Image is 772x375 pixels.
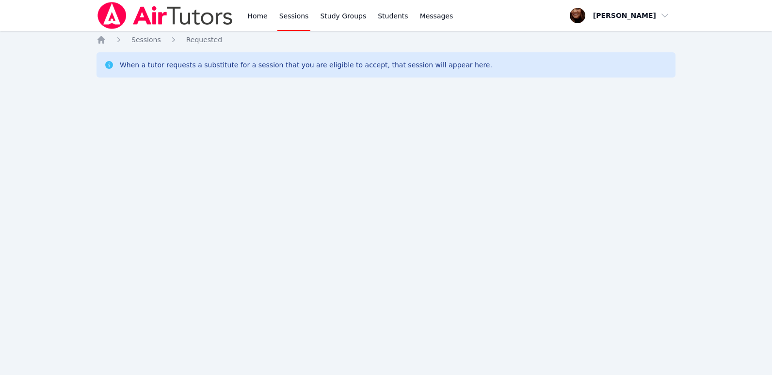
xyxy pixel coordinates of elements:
[96,2,234,29] img: Air Tutors
[131,36,161,44] span: Sessions
[186,36,222,44] span: Requested
[420,11,453,21] span: Messages
[96,35,675,45] nav: Breadcrumb
[131,35,161,45] a: Sessions
[186,35,222,45] a: Requested
[120,60,492,70] div: When a tutor requests a substitute for a session that you are eligible to accept, that session wi...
